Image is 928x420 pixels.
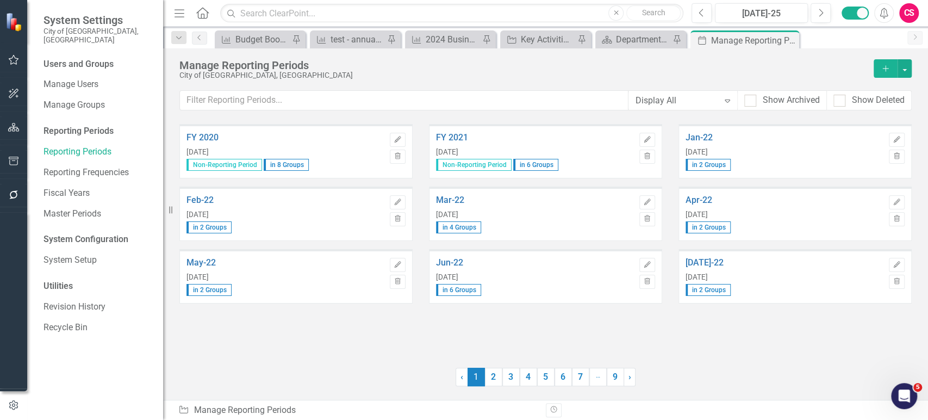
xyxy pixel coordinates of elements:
a: test - annual report (Q3, 2025) [313,33,384,46]
div: Show Deleted [852,94,905,107]
span: in 2 Groups [686,284,731,296]
a: [DATE]-22 [686,258,883,268]
span: in 2 Groups [186,221,232,233]
div: Manage Reporting Periods [711,34,796,47]
button: [DATE]-25 [715,3,808,23]
div: test - annual report (Q3, 2025) [331,33,384,46]
div: City of [GEOGRAPHIC_DATA], [GEOGRAPHIC_DATA] [179,71,868,79]
div: [DATE] [686,211,883,219]
a: Recycle Bin [43,322,152,334]
div: [DATE]-25 [719,7,804,20]
div: Utilities [43,280,152,293]
a: 7 [572,368,589,386]
div: Manage Reporting Periods [179,59,868,71]
a: 3 [502,368,520,386]
div: [DATE] [436,148,634,157]
span: ‹ [460,372,463,382]
span: in 2 Groups [186,284,232,296]
div: Display All [636,94,719,107]
a: 4 [520,368,537,386]
span: in 6 Groups [513,159,558,171]
span: in 2 Groups [686,221,731,233]
div: Reporting Periods [43,125,152,138]
a: Master Periods [43,208,152,220]
img: ClearPoint Strategy [5,13,24,32]
a: May-22 [186,258,384,268]
span: Search [642,8,665,17]
span: in 6 Groups [436,284,481,296]
button: Search [626,5,681,21]
span: in 8 Groups [264,159,309,171]
a: 6 [555,368,572,386]
div: [DATE] [186,211,384,219]
a: Jun-22 [436,258,634,268]
a: 5 [537,368,555,386]
div: System Configuration [43,233,152,246]
a: Feb-22 [186,195,384,205]
a: Revision History [43,301,152,313]
a: FY 2020 [186,133,384,143]
a: 2 [485,368,502,386]
small: City of [GEOGRAPHIC_DATA], [GEOGRAPHIC_DATA] [43,27,152,45]
a: FY 2021 [436,133,634,143]
div: Department Dashboard [616,33,670,46]
a: Reporting Periods [43,146,152,158]
a: Department Dashboard [598,33,670,46]
div: Budget Book KPI [235,33,289,46]
input: Search ClearPoint... [220,4,683,23]
span: 1 [468,368,485,386]
button: CS [899,3,919,23]
span: in 4 Groups [436,221,481,233]
div: [DATE] [686,273,883,282]
span: System Settings [43,14,152,27]
span: 5 [913,383,922,392]
a: Manage Users [43,78,152,91]
a: 2024 Business Plan Key Activity Summary [408,33,479,46]
div: [DATE] [436,273,634,282]
a: 9 [607,368,624,386]
a: Jan-22 [686,133,883,143]
a: System Setup [43,254,152,267]
div: Show Archived [763,94,820,107]
iframe: Intercom live chat [891,383,917,409]
div: 2024 Business Plan Key Activity Summary [426,33,479,46]
div: [DATE] [686,148,883,157]
a: Budget Book KPI [217,33,289,46]
span: Non-Reporting Period [436,159,512,171]
span: in 2 Groups [686,159,731,171]
a: Fiscal Years [43,187,152,200]
span: Non-Reporting Period [186,159,262,171]
div: [DATE] [186,273,384,282]
a: Mar-22 [436,195,634,205]
div: [DATE] [186,148,384,157]
a: Manage Groups [43,99,152,112]
a: Reporting Frequencies [43,166,152,179]
div: Key Activities - Milestones [521,33,575,46]
input: Filter Reporting Periods... [179,90,628,110]
div: [DATE] [436,211,634,219]
span: › [628,372,631,382]
a: Key Activities - Milestones [503,33,575,46]
div: Users and Groups [43,58,152,71]
div: Manage Reporting Periods [178,404,537,417]
a: Apr-22 [686,195,883,205]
